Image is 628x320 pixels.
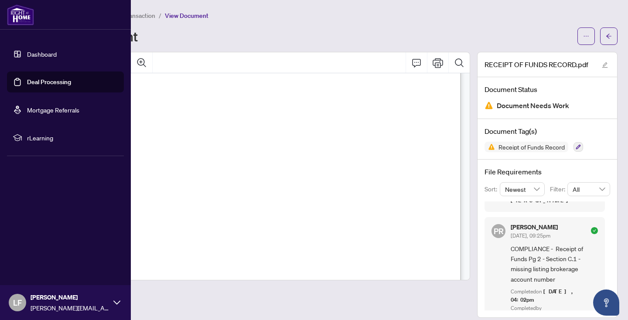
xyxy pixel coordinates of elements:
h4: File Requirements [485,167,610,177]
img: Document Status [485,101,493,110]
li: / [159,10,161,20]
img: logo [7,4,34,25]
h4: Document Tag(s) [485,126,610,136]
span: [PERSON_NAME] [31,293,109,302]
p: Filter: [550,184,567,194]
span: [DATE], 04:02pm [511,288,576,303]
span: PR [494,225,504,237]
span: check-circle [591,227,598,234]
span: All [573,183,605,196]
h4: Document Status [485,84,610,95]
span: [PERSON_NAME] [511,197,573,204]
a: Mortgage Referrals [27,106,79,114]
span: ellipsis [583,33,589,39]
a: Deal Processing [27,78,71,86]
h5: [PERSON_NAME] [511,224,558,230]
img: Status Icon [485,142,495,152]
span: [PERSON_NAME][EMAIL_ADDRESS][PERSON_NAME][DOMAIN_NAME] [31,303,109,313]
span: RECEIPT OF FUNDS RECORD.pdf [485,59,588,70]
button: Open asap [593,289,619,316]
span: View Transaction [109,12,155,20]
p: Sort: [485,184,500,194]
span: LF [13,296,22,309]
span: edit [602,62,608,68]
span: rLearning [27,133,118,143]
span: arrow-left [606,33,612,39]
span: COMPLIANCE - Receipt of Funds Pg 2 - Section C.1 - missing listing brokerage account number [511,244,598,285]
span: Receipt of Funds Record [495,144,568,150]
span: Newest [505,183,540,196]
span: Document Needs Work [497,100,569,112]
a: Dashboard [27,50,57,58]
span: [DATE], 09:25pm [511,232,550,239]
div: Completed on [511,288,598,304]
span: View Document [165,12,208,20]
